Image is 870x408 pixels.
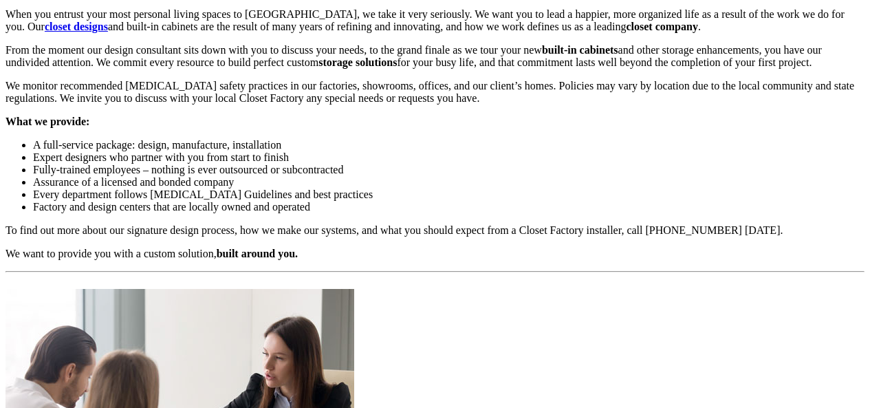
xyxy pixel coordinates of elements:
[217,248,298,259] strong: built around you.
[6,224,864,237] p: To find out more about our signature design process, how we make our systems, and what you should...
[6,116,89,127] b: What we provide:
[626,21,697,32] strong: closet company
[318,56,397,68] strong: storage solutions
[33,151,864,164] li: Expert designers who partner with you from start to finish
[33,201,864,213] li: Factory and design centers that are locally owned and operated
[6,8,864,33] p: When you entrust your most personal living spaces to [GEOGRAPHIC_DATA], we take it very seriously...
[33,139,864,151] li: A full-service package: design, manufacture, installation
[33,164,864,176] li: Fully-trained employees – nothing is ever outsourced or subcontracted
[542,44,618,56] strong: built-in cabinets
[6,44,864,69] p: From the moment our design consultant sits down with you to discuss your needs, to the grand fina...
[33,189,864,201] li: Every department follows [MEDICAL_DATA] Guidelines and best practices
[6,248,864,260] p: We want to provide you with a custom solution,
[6,80,864,105] p: We monitor recommended [MEDICAL_DATA] safety practices in our factories, showrooms, offices, and ...
[45,21,108,32] a: closet designs
[33,176,864,189] li: Assurance of a licensed and bonded company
